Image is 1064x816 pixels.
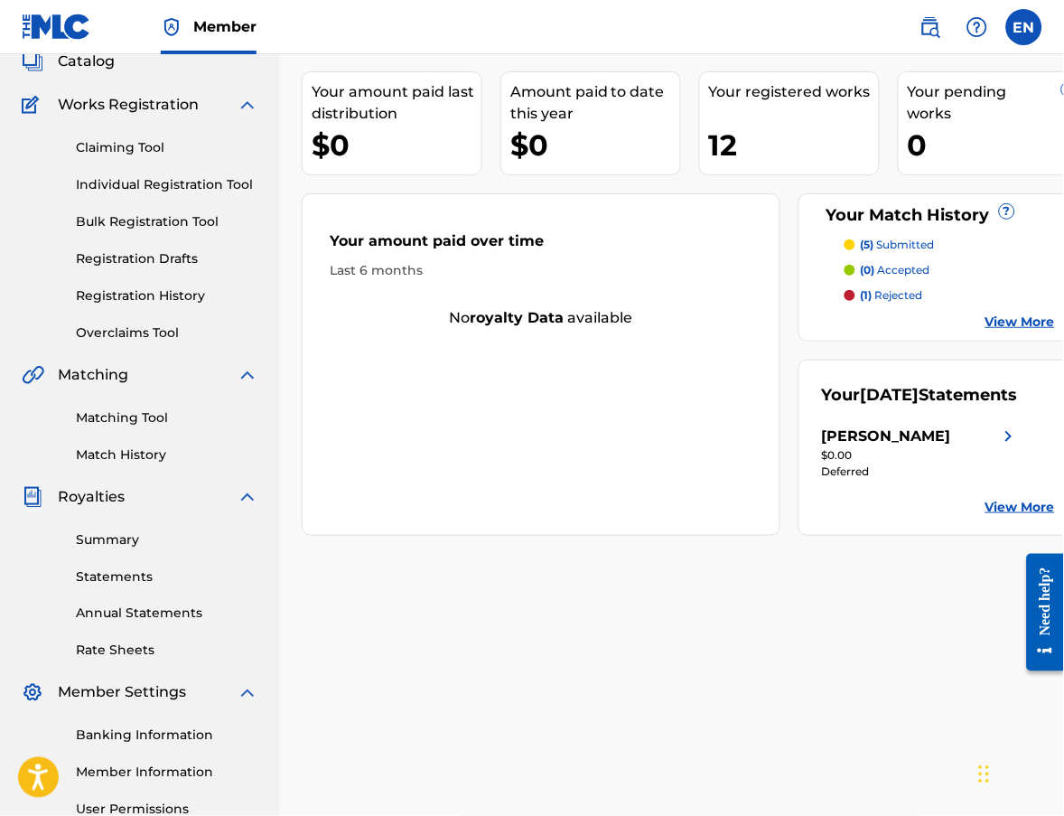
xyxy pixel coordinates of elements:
[966,16,988,38] img: help
[237,486,258,508] img: expand
[58,94,199,116] span: Works Registration
[709,125,879,165] div: 12
[861,263,875,277] span: (0)
[76,175,258,194] a: Individual Registration Tool
[912,9,948,45] a: Public Search
[822,426,1020,480] a: [PERSON_NAME]right chevron icon$0.00Deferred
[845,262,1055,278] a: (0) accepted
[76,286,258,305] a: Registration History
[22,51,115,72] a: CatalogCatalog
[76,642,258,661] a: Rate Sheets
[58,682,186,704] span: Member Settings
[979,747,990,802] div: Arrastrar
[959,9,995,45] div: Help
[76,324,258,342] a: Overclaims Tool
[974,729,1064,816] iframe: Chat Widget
[471,309,565,326] strong: royalty data
[510,125,680,165] div: $0
[861,287,923,304] p: rejected
[822,426,951,447] div: [PERSON_NAME]
[312,125,481,165] div: $0
[861,237,935,253] p: submitted
[237,364,258,386] img: expand
[76,605,258,624] a: Annual Statements
[76,764,258,783] a: Member Information
[1006,9,1042,45] div: User Menu
[22,682,43,704] img: Member Settings
[76,446,258,464] a: Match History
[822,447,1020,464] div: $0.00
[861,238,874,251] span: (5)
[76,138,258,157] a: Claiming Tool
[237,682,258,704] img: expand
[822,464,1020,480] div: Deferred
[76,408,258,427] a: Matching Tool
[76,567,258,586] a: Statements
[709,81,879,103] div: Your registered works
[312,81,481,125] div: Your amount paid last distribution
[845,287,1055,304] a: (1) rejected
[76,727,258,746] a: Banking Information
[861,385,919,405] span: [DATE]
[22,94,45,116] img: Works Registration
[845,237,1055,253] a: (5) submitted
[330,230,752,261] div: Your amount paid over time
[998,426,1020,447] img: right chevron icon
[861,288,873,302] span: (1)
[76,530,258,549] a: Summary
[58,486,125,508] span: Royalties
[193,16,257,37] span: Member
[58,364,128,386] span: Matching
[303,307,779,329] div: No available
[22,51,43,72] img: Catalog
[985,498,1055,517] a: View More
[22,486,43,508] img: Royalties
[330,261,752,280] div: Last 6 months
[861,262,930,278] p: accepted
[822,203,1055,228] div: Your Match History
[22,14,91,40] img: MLC Logo
[58,51,115,72] span: Catalog
[985,313,1055,332] a: View More
[919,16,941,38] img: search
[1000,204,1014,219] span: ?
[510,81,680,125] div: Amount paid to date this year
[76,212,258,231] a: Bulk Registration Tool
[822,383,1018,408] div: Your Statements
[974,729,1064,816] div: Widget de chat
[161,16,182,38] img: Top Rightsholder
[1013,548,1064,679] iframe: Resource Center
[76,249,258,268] a: Registration Drafts
[237,94,258,116] img: expand
[22,364,44,386] img: Matching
